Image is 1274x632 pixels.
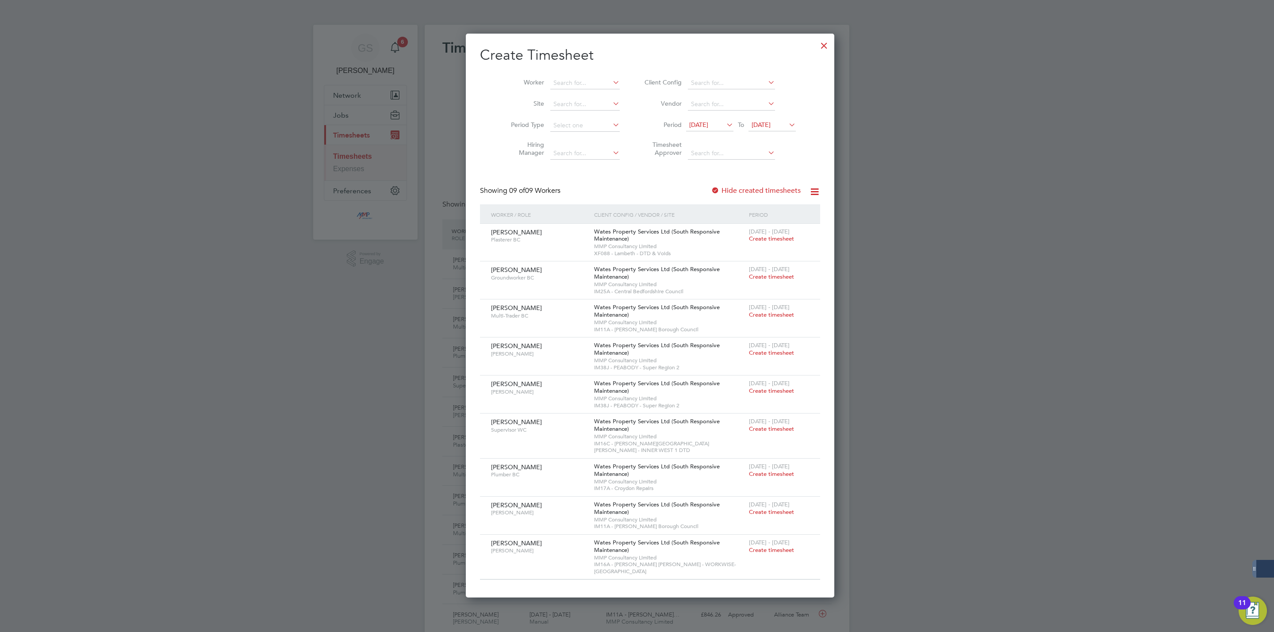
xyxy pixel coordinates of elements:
span: MMP Consultancy Limited [594,395,744,402]
span: Multi-Trader BC [491,312,587,319]
div: Period [747,204,811,225]
span: Create timesheet [749,508,794,516]
label: Timesheet Approver [642,141,682,157]
span: Create timesheet [749,470,794,478]
span: To [735,119,747,130]
span: Create timesheet [749,546,794,554]
input: Search for... [688,147,775,160]
input: Select one [550,119,620,132]
label: Site [504,100,544,107]
label: Client Config [642,78,682,86]
span: Wates Property Services Ltd (South Responsive Maintenance) [594,463,720,478]
span: [PERSON_NAME] [491,463,542,471]
span: Wates Property Services Ltd (South Responsive Maintenance) [594,341,720,356]
span: Wates Property Services Ltd (South Responsive Maintenance) [594,539,720,554]
span: IM38J - PEABODY - Super Region 2 [594,402,744,409]
input: Search for... [688,98,775,111]
span: [DATE] - [DATE] [749,341,790,349]
span: [PERSON_NAME] [491,342,542,350]
div: Client Config / Vendor / Site [592,204,747,225]
span: MMP Consultancy Limited [594,319,744,326]
span: [DATE] - [DATE] [749,463,790,470]
span: [PERSON_NAME] [491,539,542,547]
span: [DATE] - [DATE] [749,501,790,508]
span: IM16A - [PERSON_NAME] [PERSON_NAME] - WORKWISE- [GEOGRAPHIC_DATA] [594,561,744,575]
span: [PERSON_NAME] [491,380,542,388]
span: MMP Consultancy Limited [594,478,744,485]
label: Period Type [504,121,544,129]
span: Create timesheet [749,311,794,318]
span: [PERSON_NAME] [491,350,587,357]
input: Search for... [550,98,620,111]
div: Worker / Role [489,204,592,225]
input: Search for... [550,147,620,160]
span: [PERSON_NAME] [491,509,587,516]
span: Wates Property Services Ltd (South Responsive Maintenance) [594,265,720,280]
span: MMP Consultancy Limited [594,516,744,523]
span: MMP Consultancy Limited [594,281,744,288]
span: MMP Consultancy Limited [594,357,744,364]
span: Wates Property Services Ltd (South Responsive Maintenance) [594,303,720,318]
span: Create timesheet [749,425,794,433]
span: Wates Property Services Ltd (South Responsive Maintenance) [594,501,720,516]
label: Worker [504,78,544,86]
span: [PERSON_NAME] [491,418,542,426]
span: MMP Consultancy Limited [594,433,744,440]
span: [DATE] [752,121,771,129]
span: MMP Consultancy Limited [594,554,744,561]
span: Create timesheet [749,235,794,242]
span: [PERSON_NAME] [491,388,587,395]
span: [DATE] - [DATE] [749,418,790,425]
span: [DATE] - [DATE] [749,539,790,546]
span: 09 Workers [509,186,560,195]
input: Search for... [688,77,775,89]
label: Period [642,121,682,129]
label: Vendor [642,100,682,107]
div: Showing [480,186,562,195]
span: [PERSON_NAME] [491,547,587,554]
button: Open Resource Center, 11 new notifications [1239,597,1267,625]
input: Search for... [550,77,620,89]
span: [DATE] [689,121,708,129]
div: 11 [1238,603,1246,614]
span: [DATE] - [DATE] [749,265,790,273]
span: IM11A - [PERSON_NAME] Borough Council [594,523,744,530]
h2: Create Timesheet [480,46,820,65]
span: Plasterer BC [491,236,587,243]
span: Wates Property Services Ltd (South Responsive Maintenance) [594,418,720,433]
span: Create timesheet [749,387,794,395]
span: Plumber BC [491,471,587,478]
span: [DATE] - [DATE] [749,228,790,235]
span: Wates Property Services Ltd (South Responsive Maintenance) [594,379,720,395]
span: 09 of [509,186,525,195]
span: IM16C - [PERSON_NAME][GEOGRAPHIC_DATA][PERSON_NAME] - INNER WEST 1 DTD [594,440,744,454]
span: [PERSON_NAME] [491,501,542,509]
span: [DATE] - [DATE] [749,379,790,387]
span: MMP Consultancy Limited [594,243,744,250]
span: Wates Property Services Ltd (South Responsive Maintenance) [594,228,720,243]
span: [PERSON_NAME] [491,228,542,236]
label: Hiring Manager [504,141,544,157]
span: IM11A - [PERSON_NAME] Borough Council [594,326,744,333]
span: IM38J - PEABODY - Super Region 2 [594,364,744,371]
span: [PERSON_NAME] [491,266,542,274]
span: IM25A - Central Bedfordshire Council [594,288,744,295]
span: [DATE] - [DATE] [749,303,790,311]
label: Hide created timesheets [711,186,801,195]
span: [PERSON_NAME] [491,304,542,312]
span: Create timesheet [749,273,794,280]
span: Supervisor WC [491,426,587,433]
span: Groundworker BC [491,274,587,281]
span: XF088 - Lambeth - DTD & Voids [594,250,744,257]
span: Create timesheet [749,349,794,356]
span: IM17A - Croydon Repairs [594,485,744,492]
